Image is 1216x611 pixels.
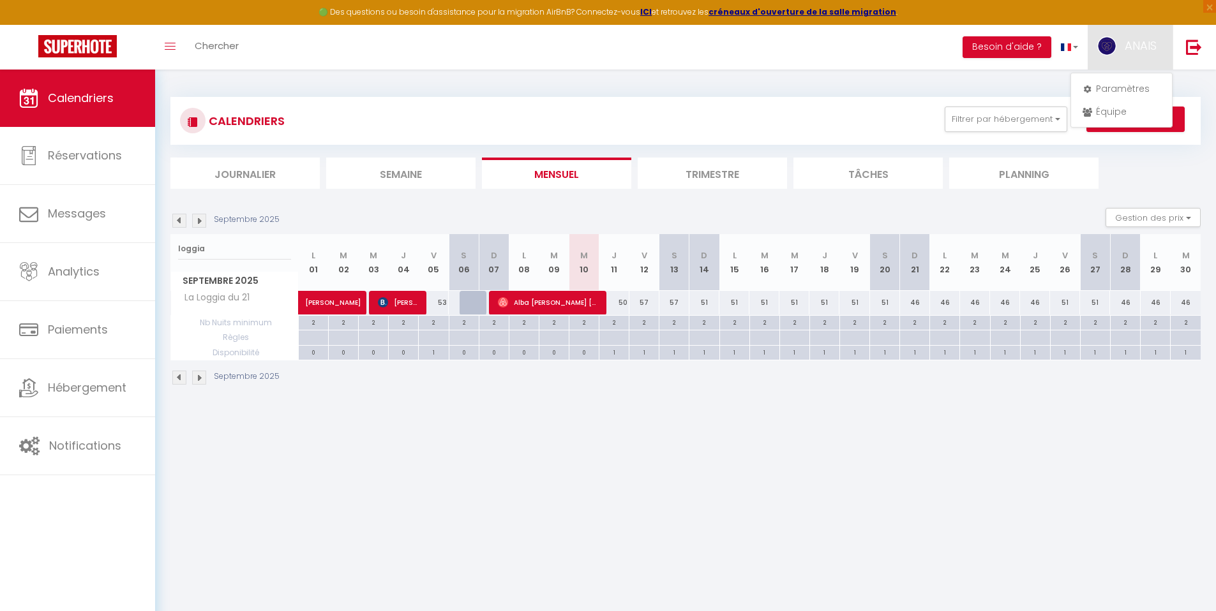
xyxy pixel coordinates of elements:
[359,234,389,291] th: 03
[960,234,990,291] th: 23
[1097,36,1116,55] img: ...
[305,284,364,308] span: [PERSON_NAME]
[1171,234,1201,291] th: 30
[48,205,106,221] span: Messages
[1141,316,1170,328] div: 2
[791,249,799,261] abbr: M
[1122,249,1129,261] abbr: D
[401,249,406,261] abbr: J
[900,234,930,291] th: 21
[733,249,737,261] abbr: L
[1050,234,1080,291] th: 26
[178,237,291,260] input: Rechercher un logement...
[329,234,359,291] th: 02
[195,39,239,52] span: Chercher
[912,249,918,261] abbr: D
[479,234,509,291] th: 07
[299,234,329,291] th: 01
[509,234,539,291] th: 08
[612,249,617,261] abbr: J
[1141,346,1170,358] div: 1
[1171,346,1201,358] div: 1
[38,35,117,57] img: Super Booking
[659,346,689,358] div: 1
[378,290,418,314] span: [PERSON_NAME]
[930,291,960,314] div: 46
[569,346,599,358] div: 0
[599,316,629,328] div: 2
[1125,38,1157,54] span: ANAIS
[780,346,809,358] div: 1
[449,346,479,358] div: 0
[389,316,418,328] div: 2
[419,234,449,291] th: 05
[539,234,569,291] th: 09
[569,234,599,291] th: 10
[1110,234,1140,291] th: 28
[479,316,509,328] div: 2
[810,346,839,358] div: 1
[461,249,467,261] abbr: S
[1080,234,1110,291] th: 27
[1020,234,1050,291] th: 25
[840,316,869,328] div: 2
[1110,291,1140,314] div: 46
[963,36,1051,58] button: Besoin d'aide ?
[580,249,588,261] abbr: M
[522,249,526,261] abbr: L
[990,234,1020,291] th: 24
[1153,249,1157,261] abbr: L
[1081,316,1110,328] div: 2
[640,6,652,17] strong: ICI
[960,291,990,314] div: 46
[449,234,479,291] th: 06
[1141,291,1171,314] div: 46
[870,316,899,328] div: 2
[599,346,629,358] div: 1
[1051,346,1080,358] div: 1
[761,249,769,261] abbr: M
[780,316,809,328] div: 2
[1051,316,1080,328] div: 2
[171,316,298,330] span: Nb Nuits minimum
[689,346,719,358] div: 1
[709,6,896,17] strong: créneaux d'ouverture de la salle migration
[49,438,121,453] span: Notifications
[550,249,558,261] abbr: M
[749,234,779,291] th: 16
[539,346,569,358] div: 0
[48,147,122,163] span: Réservations
[185,25,248,70] a: Chercher
[839,291,869,314] div: 51
[930,346,959,358] div: 1
[1182,249,1190,261] abbr: M
[1106,208,1201,227] button: Gestion des prix
[1033,249,1038,261] abbr: J
[48,90,114,106] span: Calendriers
[720,316,749,328] div: 2
[949,158,1099,189] li: Planning
[1141,234,1171,291] th: 29
[171,330,298,344] span: Règles
[171,346,298,360] span: Disponibilité
[1092,249,1098,261] abbr: S
[870,291,900,314] div: 51
[359,316,388,328] div: 2
[1021,316,1050,328] div: 2
[173,291,253,305] span: La Loggia du 21
[299,346,328,358] div: 0
[479,346,509,358] div: 0
[930,316,959,328] div: 2
[749,291,779,314] div: 51
[370,249,377,261] abbr: M
[329,346,358,358] div: 0
[326,158,476,189] li: Semaine
[48,321,108,337] span: Paiements
[389,346,418,358] div: 0
[171,272,298,290] span: Septembre 2025
[359,346,388,358] div: 0
[312,249,315,261] abbr: L
[960,346,989,358] div: 1
[449,316,479,328] div: 2
[299,291,329,315] a: [PERSON_NAME]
